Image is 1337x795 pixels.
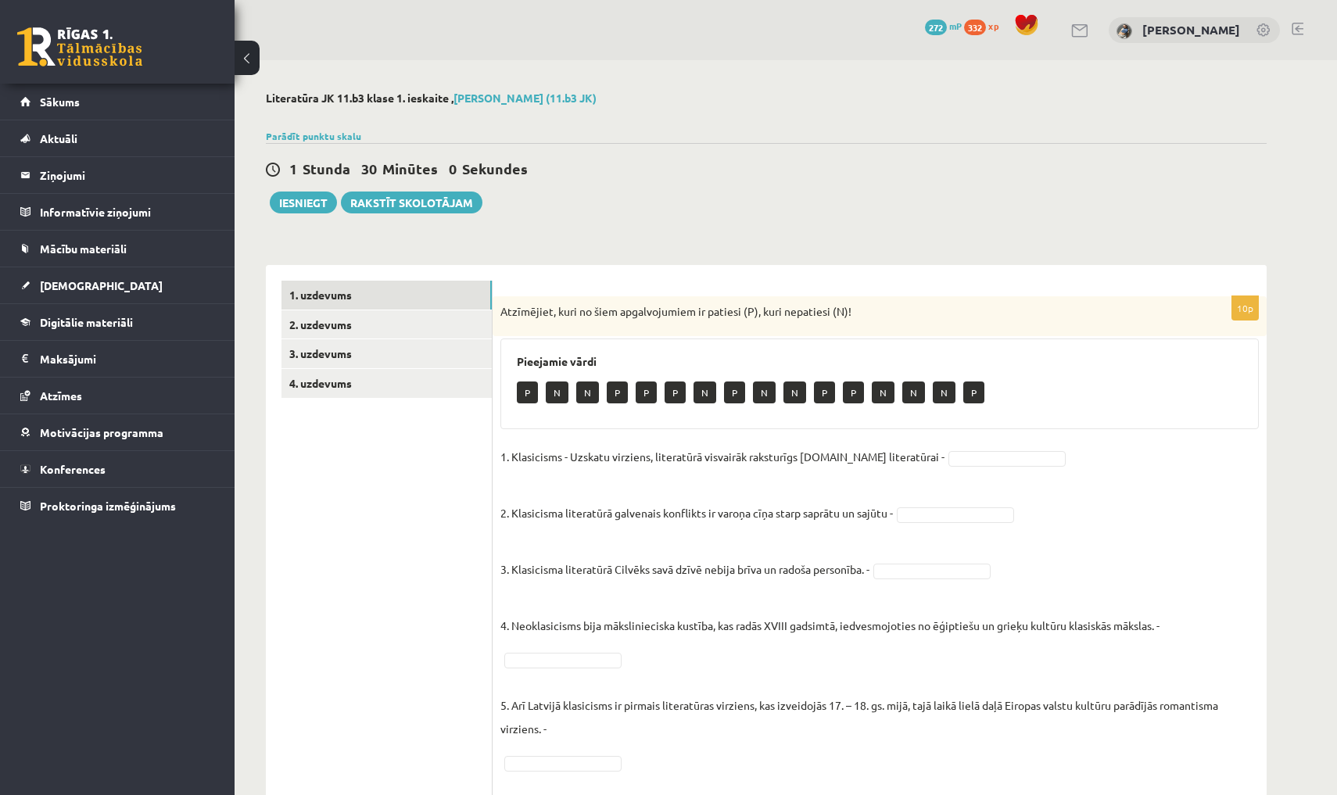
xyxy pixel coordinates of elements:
[1231,295,1259,321] p: 10p
[20,378,215,414] a: Atzīmes
[20,304,215,340] a: Digitālie materiāli
[289,159,297,177] span: 1
[546,381,568,403] p: N
[40,315,133,329] span: Digitālie materiāli
[636,381,657,403] p: P
[361,159,377,177] span: 30
[281,281,492,310] a: 1. uzdevums
[281,369,492,398] a: 4. uzdevums
[814,381,835,403] p: P
[500,304,1181,320] p: Atzīmējiet, kuri no šiem apgalvojumiem ir patiesi (P), kuri nepatiesi (N)!
[500,590,1160,637] p: 4. Neoklasicisms bija mākslinieciska kustība, kas radās XVIII gadsimtā, iedvesmojoties no ēģiptie...
[40,131,77,145] span: Aktuāli
[517,355,1242,368] h3: Pieejamie vārdi
[40,194,215,230] legend: Informatīvie ziņojumi
[40,425,163,439] span: Motivācijas programma
[281,339,492,368] a: 3. uzdevums
[964,20,1006,32] a: 332 xp
[1117,23,1132,39] img: Elīza Zariņa
[949,20,962,32] span: mP
[925,20,947,35] span: 272
[843,381,864,403] p: P
[20,157,215,193] a: Ziņojumi
[281,310,492,339] a: 2. uzdevums
[40,389,82,403] span: Atzīmes
[266,130,361,142] a: Parādīt punktu skalu
[17,27,142,66] a: Rīgas 1. Tālmācības vidusskola
[500,478,893,525] p: 2. Klasicisma literatūrā galvenais konflikts ir varoņa cīņa starp saprātu un sajūtu -
[40,499,176,513] span: Proktoringa izmēģinājums
[933,381,955,403] p: N
[500,445,945,468] p: 1. Klasicisms - Uzskatu virziens, literatūrā visvairāk raksturīgs [DOMAIN_NAME] literatūrai -
[462,159,528,177] span: Sekundes
[902,381,925,403] p: N
[607,381,628,403] p: P
[20,414,215,450] a: Motivācijas programma
[40,242,127,256] span: Mācību materiāli
[303,159,350,177] span: Stunda
[40,95,80,109] span: Sākums
[266,91,1267,105] h2: Literatūra JK 11.b3 klase 1. ieskaite ,
[20,194,215,230] a: Informatīvie ziņojumi
[40,341,215,377] legend: Maksājumi
[964,20,986,35] span: 332
[500,534,869,581] p: 3. Klasicisma literatūrā Cilvēks savā dzīvē nebija brīva un radoša personība. -
[925,20,962,32] a: 272 mP
[20,231,215,267] a: Mācību materiāli
[872,381,894,403] p: N
[20,341,215,377] a: Maksājumi
[40,157,215,193] legend: Ziņojumi
[783,381,806,403] p: N
[20,488,215,524] a: Proktoringa izmēģinājums
[270,192,337,213] button: Iesniegt
[449,159,457,177] span: 0
[20,84,215,120] a: Sākums
[665,381,686,403] p: P
[753,381,776,403] p: N
[963,381,984,403] p: P
[576,381,599,403] p: N
[694,381,716,403] p: N
[988,20,998,32] span: xp
[40,462,106,476] span: Konferences
[724,381,745,403] p: P
[382,159,438,177] span: Minūtes
[500,670,1259,740] p: 5. Arī Latvijā klasicisms ir pirmais literatūras virziens, kas izveidojās 17. – 18. gs. mijā, taj...
[517,381,538,403] p: P
[20,120,215,156] a: Aktuāli
[40,278,163,292] span: [DEMOGRAPHIC_DATA]
[1142,22,1240,38] a: [PERSON_NAME]
[341,192,482,213] a: Rakstīt skolotājam
[20,451,215,487] a: Konferences
[20,267,215,303] a: [DEMOGRAPHIC_DATA]
[453,91,597,105] a: [PERSON_NAME] (11.b3 JK)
